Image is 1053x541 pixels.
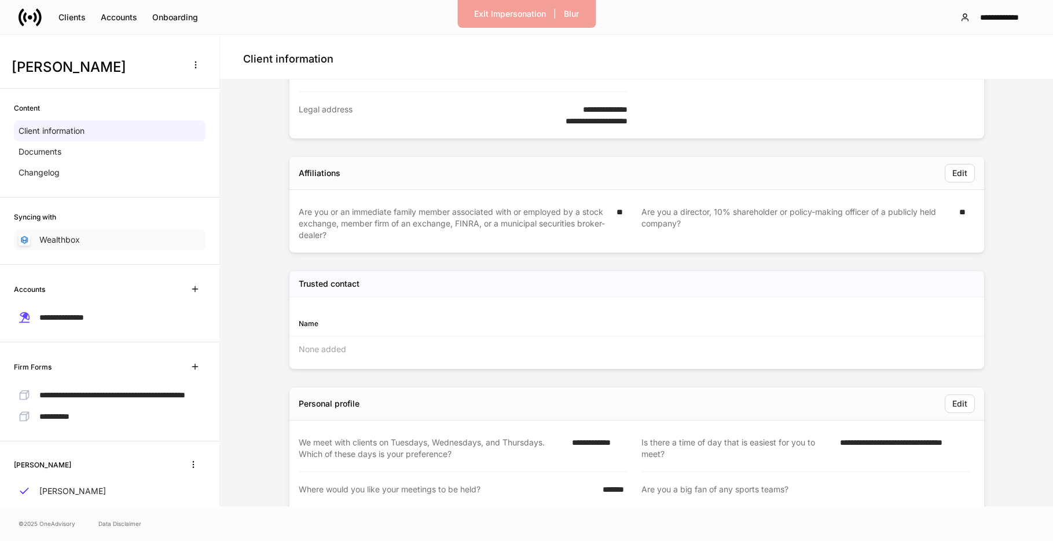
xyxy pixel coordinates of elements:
[14,141,206,162] a: Documents
[14,481,206,502] a: [PERSON_NAME]
[289,337,984,362] div: None added
[39,234,80,246] p: Wealthbox
[14,162,206,183] a: Changelog
[641,437,834,460] div: Is there a time of day that is easiest for you to meet?
[641,484,963,495] div: Are you a big fan of any sports teams?
[14,211,56,222] h6: Syncing with
[299,278,359,290] h5: Trusted contact
[564,10,579,18] div: Blur
[243,52,333,66] h4: Client information
[299,484,596,495] div: Where would you like your meetings to be held?
[952,169,967,177] div: Edit
[474,10,546,18] div: Exit Impersonation
[14,459,71,470] h6: [PERSON_NAME]
[51,8,93,27] button: Clients
[19,146,61,158] p: Documents
[945,394,975,413] button: Edit
[14,361,52,372] h6: Firm Forms
[467,5,553,23] button: Exit Impersonation
[145,8,206,27] button: Onboarding
[93,8,145,27] button: Accounts
[556,5,586,23] button: Blur
[14,284,45,295] h6: Accounts
[19,519,75,528] span: © 2025 OneAdvisory
[299,437,566,460] div: We meet with clients on Tuesdays, Wednesdays, and Thursdays. Which of these days is your preference?
[39,485,106,497] p: [PERSON_NAME]
[945,164,975,182] button: Edit
[641,206,952,241] div: Are you a director, 10% shareholder or policy-making officer of a publicly held company?
[299,167,340,179] div: Affiliations
[14,229,206,250] a: Wealthbox
[299,206,610,241] div: Are you or an immediate family member associated with or employed by a stock exchange, member fir...
[299,104,535,127] div: Legal address
[58,13,86,21] div: Clients
[952,400,967,408] div: Edit
[299,318,637,329] div: Name
[12,58,179,76] h3: [PERSON_NAME]
[152,13,198,21] div: Onboarding
[14,103,40,114] h6: Content
[299,398,359,410] div: Personal profile
[14,120,206,141] a: Client information
[101,13,137,21] div: Accounts
[98,519,141,528] a: Data Disclaimer
[19,167,60,178] p: Changelog
[19,125,85,137] p: Client information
